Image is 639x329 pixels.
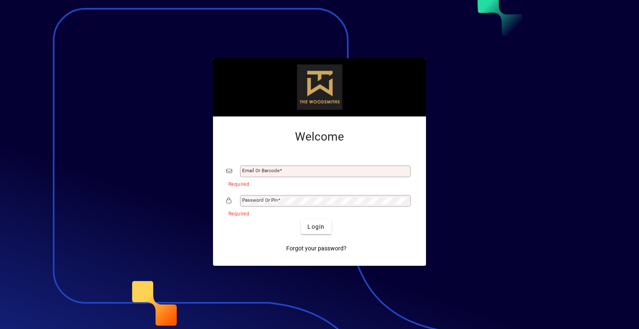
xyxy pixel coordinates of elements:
[286,244,347,253] span: Forgot your password?
[307,223,324,231] span: Login
[242,197,278,203] mat-label: Password or Pin
[283,241,350,256] a: Forgot your password?
[226,130,413,144] h2: Welcome
[301,219,331,234] button: Login
[228,209,406,218] mat-error: Required
[242,168,280,173] mat-label: Email or Barcode
[228,179,406,188] mat-error: Required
